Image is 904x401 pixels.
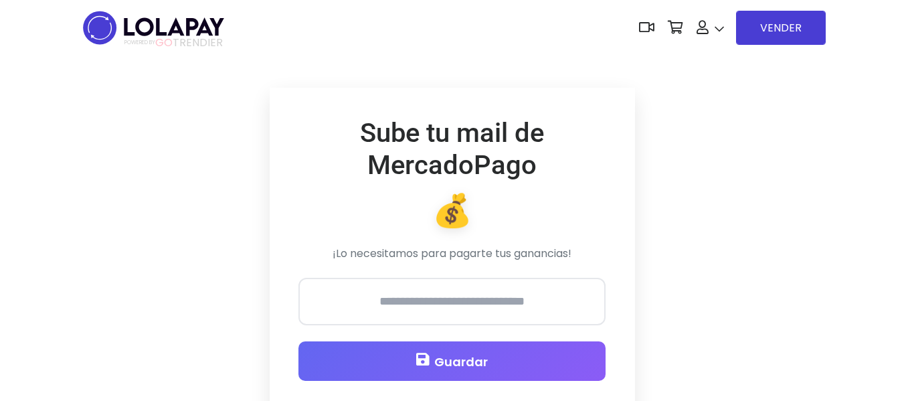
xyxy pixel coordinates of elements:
span: TRENDIER [124,37,223,49]
span: Guardar [434,353,488,370]
a: VENDER [736,11,826,45]
button: Guardar [298,341,606,381]
p: ¡Lo necesitamos para pagarte tus ganancias! [298,246,606,262]
span: POWERED BY [124,39,155,46]
h1: Sube tu mail de MercadoPago [298,117,606,181]
span: GO [155,35,173,50]
span: 💰 [432,188,472,233]
img: logo [79,7,228,49]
